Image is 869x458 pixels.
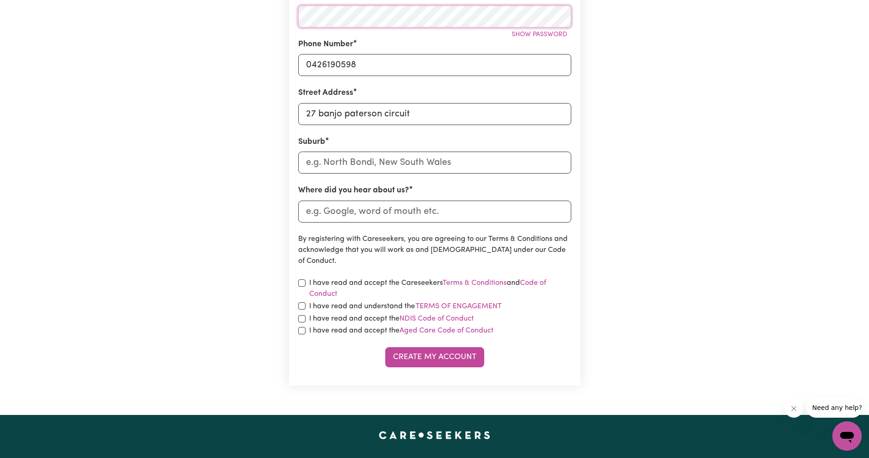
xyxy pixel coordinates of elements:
[785,399,803,418] iframe: Close message
[385,347,484,367] button: Create My Account
[512,31,567,38] span: Show password
[443,279,507,287] a: Terms & Conditions
[298,136,325,148] label: Suburb
[298,38,353,50] label: Phone Number
[399,327,493,334] a: Aged Care Code of Conduct
[379,431,490,439] a: Careseekers home page
[298,54,571,76] input: e.g. 0412 345 678
[415,300,502,312] button: I have read and understand the
[309,313,474,324] label: I have read and accept the
[807,398,862,418] iframe: Message from company
[298,152,571,174] input: e.g. North Bondi, New South Wales
[298,234,571,267] p: By registering with Careseekers, you are agreeing to our Terms & Conditions and acknowledge that ...
[5,6,55,14] span: Need any help?
[309,279,546,298] a: Code of Conduct
[298,185,409,196] label: Where did you hear about us?
[309,325,493,336] label: I have read and accept the
[309,278,571,300] label: I have read and accept the Careseekers and
[298,87,353,99] label: Street Address
[298,201,571,223] input: e.g. Google, word of mouth etc.
[508,27,571,42] button: Show password
[832,421,862,451] iframe: Button to launch messaging window
[399,315,474,322] a: NDIS Code of Conduct
[309,300,502,312] label: I have read and understand the
[298,103,571,125] input: e.g. 221B Victoria St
